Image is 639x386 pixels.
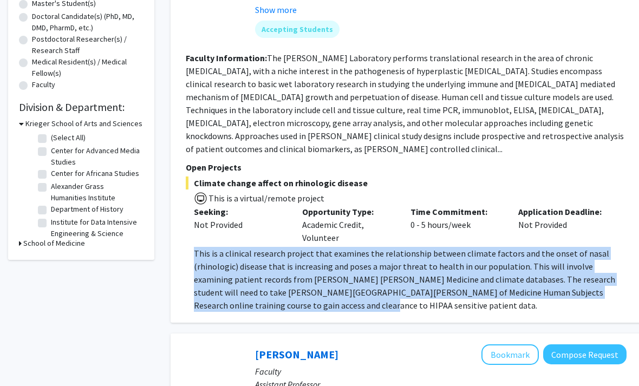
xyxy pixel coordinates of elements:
p: Application Deadline: [518,205,610,218]
span: This is a virtual/remote project [207,193,324,204]
button: Show more [255,3,297,16]
h2: Division & Department: [19,101,144,114]
label: Alexander Grass Humanities Institute [51,181,141,204]
div: Not Provided [510,205,618,244]
label: Center for Advanced Media Studies [51,145,141,168]
p: Time Commitment: [410,205,503,218]
b: Faculty Information: [186,53,267,63]
label: Center for Africana Studies [51,168,139,179]
div: Not Provided [194,218,286,231]
p: Opportunity Type: [302,205,394,218]
span: Climate change affect on rhinologic disease [186,176,627,189]
p: Open Projects [186,161,627,174]
button: Add Casey Lurtz to Bookmarks [481,344,539,365]
div: 0 - 5 hours/week [402,205,511,244]
a: [PERSON_NAME] [255,348,338,361]
label: Postdoctoral Researcher(s) / Research Staff [32,34,144,56]
h3: School of Medicine [23,238,85,249]
h3: Krieger School of Arts and Sciences [25,118,142,129]
p: This is a clinical research project that examines the relationship between climate factors and th... [194,247,627,312]
fg-read-more: The [PERSON_NAME] Laboratory performs translational research in the area of chronic [MEDICAL_DATA... [186,53,624,154]
label: Doctoral Candidate(s) (PhD, MD, DMD, PharmD, etc.) [32,11,144,34]
p: Faculty [255,365,627,378]
mat-chip: Accepting Students [255,21,340,38]
button: Compose Request to Casey Lurtz [543,344,627,364]
div: Academic Credit, Volunteer [294,205,402,244]
iframe: Chat [8,337,46,378]
label: Faculty [32,79,55,90]
label: (Select All) [51,132,86,143]
label: Medical Resident(s) / Medical Fellow(s) [32,56,144,79]
label: Department of History [51,204,123,215]
p: Seeking: [194,205,286,218]
label: Institute for Data Intensive Engineering & Science (IDIES) [51,217,141,251]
